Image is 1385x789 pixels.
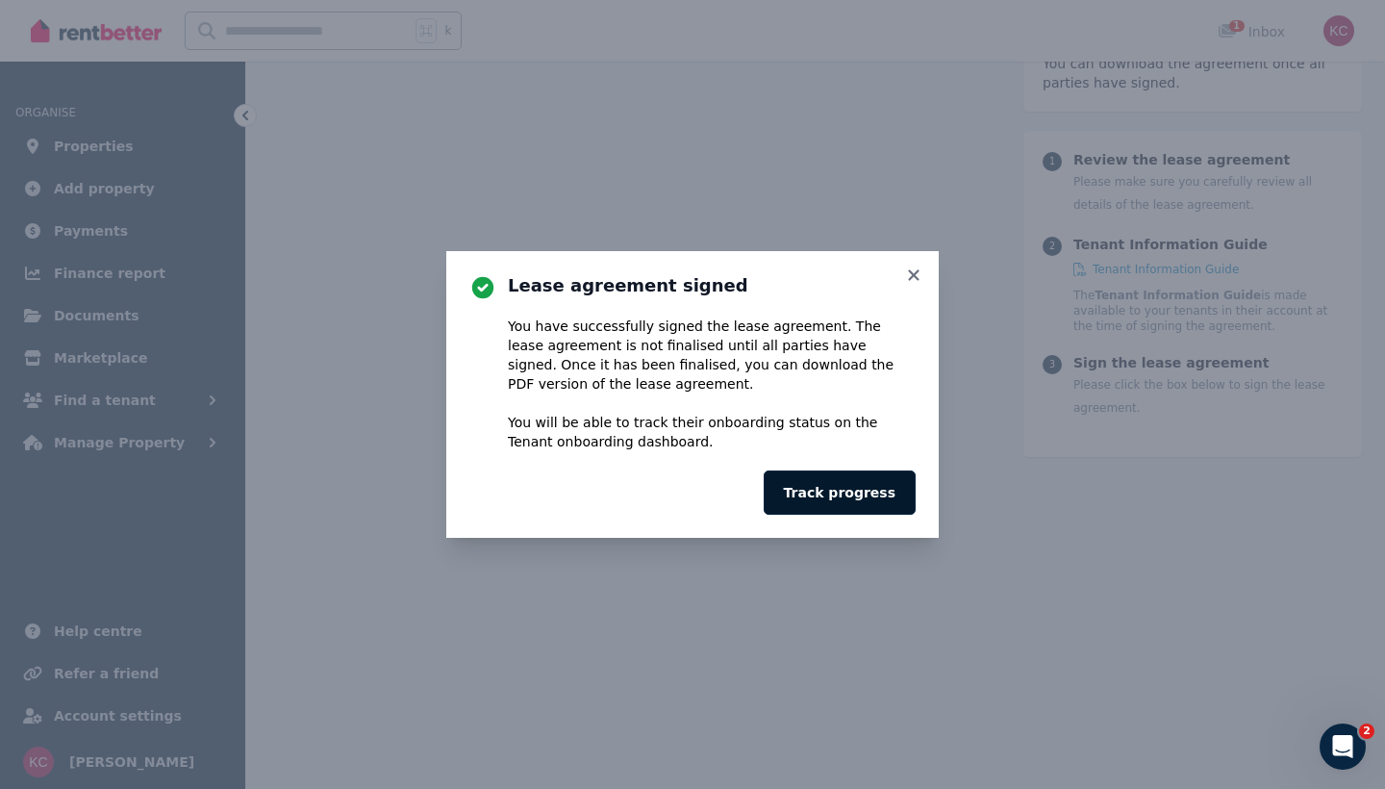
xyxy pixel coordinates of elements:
[764,471,916,515] button: Track progress
[508,413,916,451] p: You will be able to track their onboarding status on the Tenant onboarding dashboard.
[1320,724,1366,770] iframe: Intercom live chat
[1359,724,1374,739] span: 2
[508,338,867,372] span: not finalised until all parties have signed
[508,274,916,297] h3: Lease agreement signed
[508,317,916,451] div: You have successfully signed the lease agreement. The lease agreement is . Once it has been final...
